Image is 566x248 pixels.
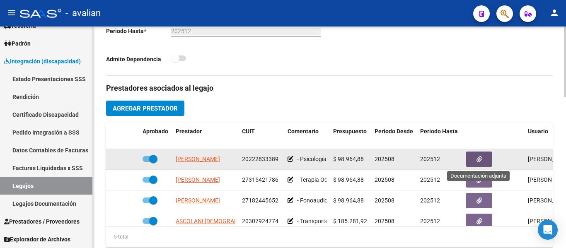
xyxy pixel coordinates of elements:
span: Explorador de Archivos [4,235,70,244]
span: Periodo Hasta [420,128,458,135]
span: [PERSON_NAME] [176,197,220,204]
span: ASCOLANI [DEMOGRAPHIC_DATA][PERSON_NAME] [176,218,310,224]
span: Padrón [4,39,31,48]
span: Prestadores / Proveedores [4,217,80,226]
span: 27182445652 [242,197,278,204]
span: CUIT [242,128,255,135]
span: Agregar Prestador [113,105,178,112]
span: 20222833389 [242,156,278,162]
span: 202512 [420,156,440,162]
datatable-header-cell: CUIT [239,123,284,150]
datatable-header-cell: Comentario [284,123,330,150]
p: Periodo Hasta [106,26,171,36]
datatable-header-cell: Prestador [172,123,239,150]
span: 202512 [420,197,440,204]
mat-icon: menu [7,8,17,18]
span: 202508 [375,197,394,204]
span: Prestador [176,128,202,135]
span: - Psicología: 2 ss semanales - Gasser, [PERSON_NAME] resol. vigente. [297,156,474,162]
span: 202508 [375,176,394,183]
p: Admite Dependencia [106,55,171,64]
h3: Prestadores asociados al legajo [106,82,553,94]
span: $ 98.964,88 [333,176,364,183]
span: $ 98.964,88 [333,156,364,162]
div: 5 total [106,232,128,241]
datatable-header-cell: Periodo Hasta [417,123,462,150]
span: Usuario [528,128,548,135]
span: Presupuesto [333,128,367,135]
button: Agregar Prestador [106,101,184,116]
span: $ 185.281,92 [333,218,367,224]
span: 202512 [420,176,440,183]
mat-icon: person [549,8,559,18]
span: 202508 [375,218,394,224]
span: 27315421786 [242,176,278,183]
span: Comentario [288,128,319,135]
span: $ 98.964,88 [333,197,364,204]
span: 202512 [420,218,440,224]
span: Periodo Desde [375,128,413,135]
datatable-header-cell: Presupuesto [330,123,371,150]
span: [PERSON_NAME] [176,156,220,162]
span: Integración (discapacidad) [4,57,81,66]
span: 202508 [375,156,394,162]
div: Open Intercom Messenger [538,220,558,240]
span: - Fonoaudiología: 2 ss semanales - Lic. [PERSON_NAME] - Valor resol. vigente. [297,197,496,204]
span: Aprobado [143,128,168,135]
span: 20307924774 [242,218,278,224]
span: [PERSON_NAME] [176,176,220,183]
span: - avalian [65,4,101,22]
span: - Terapia Ocupacional: 2 ss semanales - Vilumbrales, [PERSON_NAME] - Valor resol. vigente. [297,176,530,183]
datatable-header-cell: Periodo Desde [371,123,417,150]
datatable-header-cell: Aprobado [139,123,172,150]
